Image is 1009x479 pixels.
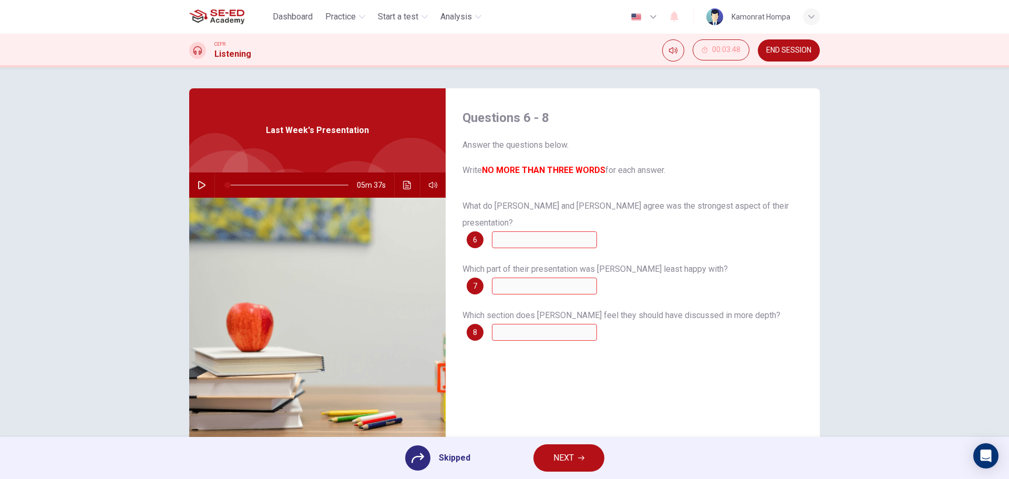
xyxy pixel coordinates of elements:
button: Practice [321,7,369,26]
span: Which part of their presentation was [PERSON_NAME] least happy with? [462,264,728,274]
span: END SESSION [766,46,811,55]
span: What do [PERSON_NAME] and [PERSON_NAME] agree was the strongest aspect of their presentation? [462,201,789,228]
button: Start a test [374,7,432,26]
span: Analysis [440,11,472,23]
span: Which section does [PERSON_NAME] feel they should have discussed in more depth? [462,310,780,320]
img: SE-ED Academy logo [189,6,244,27]
button: Dashboard [269,7,317,26]
h1: Listening [214,48,251,60]
span: Answer the questions below. Write for each answer. [462,139,803,177]
div: Hide [693,39,749,62]
span: Skipped [439,452,470,464]
span: 00:03:48 [712,46,740,54]
button: END SESSION [758,39,820,62]
div: Mute [662,39,684,62]
span: 05m 37s [357,172,394,198]
span: Start a test [378,11,418,23]
span: 7 [473,282,477,290]
span: NEXT [553,451,574,465]
img: en [630,13,643,21]
b: NO MORE THAN THREE WORDS [482,165,605,175]
div: Kamonrat Hompa [732,11,790,23]
div: Open Intercom Messenger [973,443,998,468]
button: 00:03:48 [693,39,749,60]
span: 6 [473,236,477,243]
span: Dashboard [273,11,313,23]
span: 8 [473,329,477,336]
span: Last Week's Presentation [266,124,369,137]
span: Practice [325,11,356,23]
button: Analysis [436,7,486,26]
img: Profile picture [706,8,723,25]
a: SE-ED Academy logo [189,6,269,27]
span: CEFR [214,40,225,48]
button: Click to see the audio transcription [399,172,416,198]
button: NEXT [533,444,604,472]
img: Last Week's Presentation [189,198,446,454]
h4: Questions 6 - 8 [462,109,803,126]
